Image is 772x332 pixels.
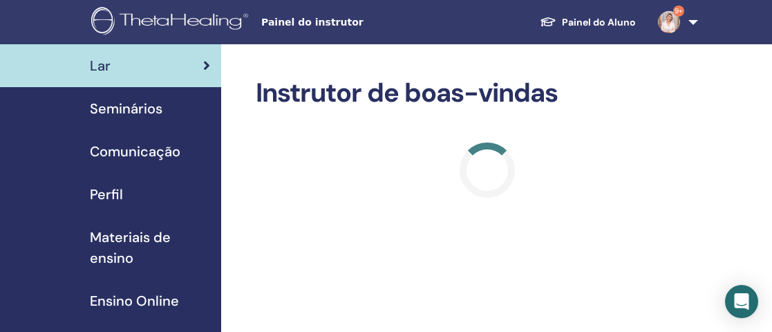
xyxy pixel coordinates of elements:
h2: Instrutor de boas-vindas [256,77,719,109]
img: graduation-cap-white.svg [540,16,556,28]
span: Ensino Online [90,290,179,311]
span: Materiais de ensino [90,227,210,268]
span: Painel do instrutor [261,15,469,30]
img: logo.png [91,7,253,38]
div: Open Intercom Messenger [725,285,758,318]
a: Painel do Aluno [529,10,647,35]
span: Lar [90,55,111,76]
span: 9+ [673,6,684,17]
span: Comunicação [90,141,180,162]
span: Perfil [90,184,123,205]
span: Seminários [90,98,162,119]
img: default.jpg [658,11,680,33]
